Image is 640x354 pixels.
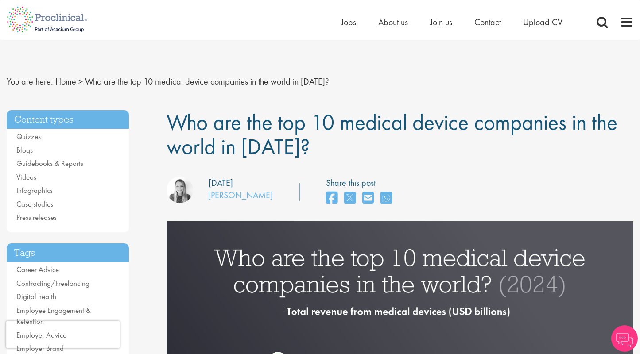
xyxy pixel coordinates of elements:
a: Employer Brand [16,343,64,353]
span: Who are the top 10 medical device companies in the world in [DATE]? [85,76,329,87]
img: Chatbot [611,325,638,352]
a: About us [378,16,408,28]
h3: Content types [7,110,129,129]
a: Contracting/Freelancing [16,278,89,288]
div: [DATE] [209,177,233,189]
h3: Tags [7,243,129,262]
a: Career Advice [16,265,59,274]
img: Hannah Burke [167,177,193,203]
a: Infographics [16,185,53,195]
a: Contact [474,16,501,28]
a: share on twitter [344,189,356,208]
a: Jobs [341,16,356,28]
span: You are here: [7,76,53,87]
a: share on facebook [326,189,337,208]
span: Who are the top 10 medical device companies in the world in [DATE]? [167,108,617,161]
a: Press releases [16,212,57,222]
a: Employee Engagement & Retention [16,305,91,327]
iframe: reCAPTCHA [6,321,120,348]
a: share on whats app [380,189,392,208]
a: Guidebooks & Reports [16,158,83,168]
a: share on email [362,189,374,208]
a: Blogs [16,145,33,155]
a: Quizzes [16,131,41,141]
a: Digital health [16,292,56,301]
a: Join us [430,16,452,28]
a: Videos [16,172,36,182]
a: Case studies [16,199,53,209]
a: breadcrumb link [55,76,76,87]
a: [PERSON_NAME] [208,189,273,201]
label: Share this post [326,177,396,189]
a: Upload CV [523,16,562,28]
span: > [78,76,83,87]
